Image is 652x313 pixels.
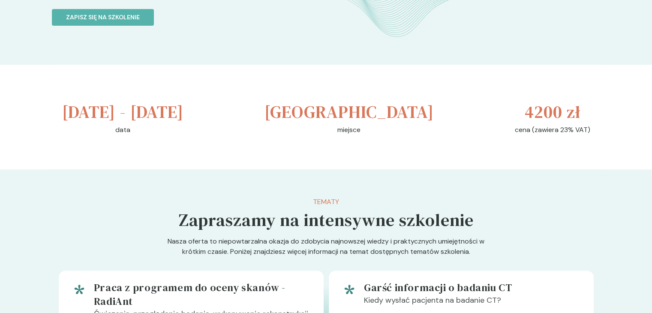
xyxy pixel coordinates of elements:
[337,125,361,135] p: miejsce
[179,197,474,207] p: Tematy
[264,99,434,125] h3: [GEOGRAPHIC_DATA]
[62,99,183,125] h3: [DATE] - [DATE]
[162,236,491,271] p: Nasza oferta to niepowtarzalna okazja do zdobycia najnowszej wiedzy i praktycznych umiejętności w...
[364,295,580,313] p: Kiedy wysłać pacjenta na badanie CT?
[66,13,140,22] p: Zapisz się na szkolenie
[94,281,310,308] h5: Praca z programem do oceny skanów -RadiAnt
[364,281,580,295] h5: Garść informacji o badaniu CT
[515,125,590,135] p: cena (zawiera 23% VAT)
[115,125,130,135] p: data
[52,9,154,26] button: Zapisz się na szkolenie
[179,207,474,233] h5: Zapraszamy na intensywne szkolenie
